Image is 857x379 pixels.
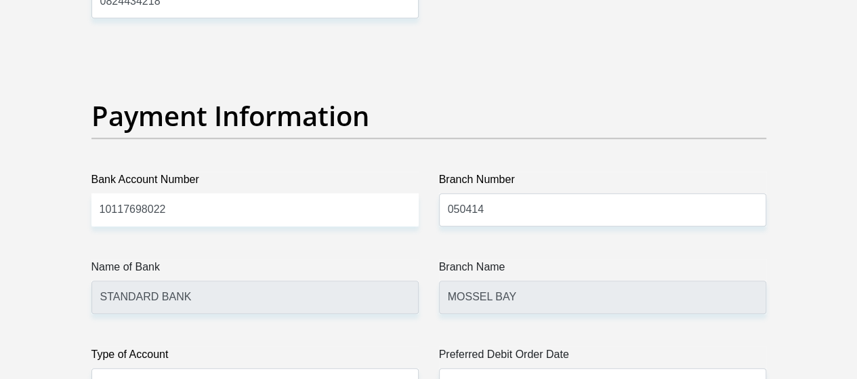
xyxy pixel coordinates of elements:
h2: Payment Information [91,100,766,132]
label: Bank Account Number [91,172,419,193]
label: Preferred Debit Order Date [439,346,766,368]
input: Name of Bank [91,281,419,314]
label: Type of Account [91,346,419,368]
label: Branch Name [439,259,766,281]
input: Branch Number [439,193,766,226]
label: Branch Number [439,172,766,193]
input: Branch Name [439,281,766,314]
label: Name of Bank [91,259,419,281]
input: Bank Account Number [91,193,419,226]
